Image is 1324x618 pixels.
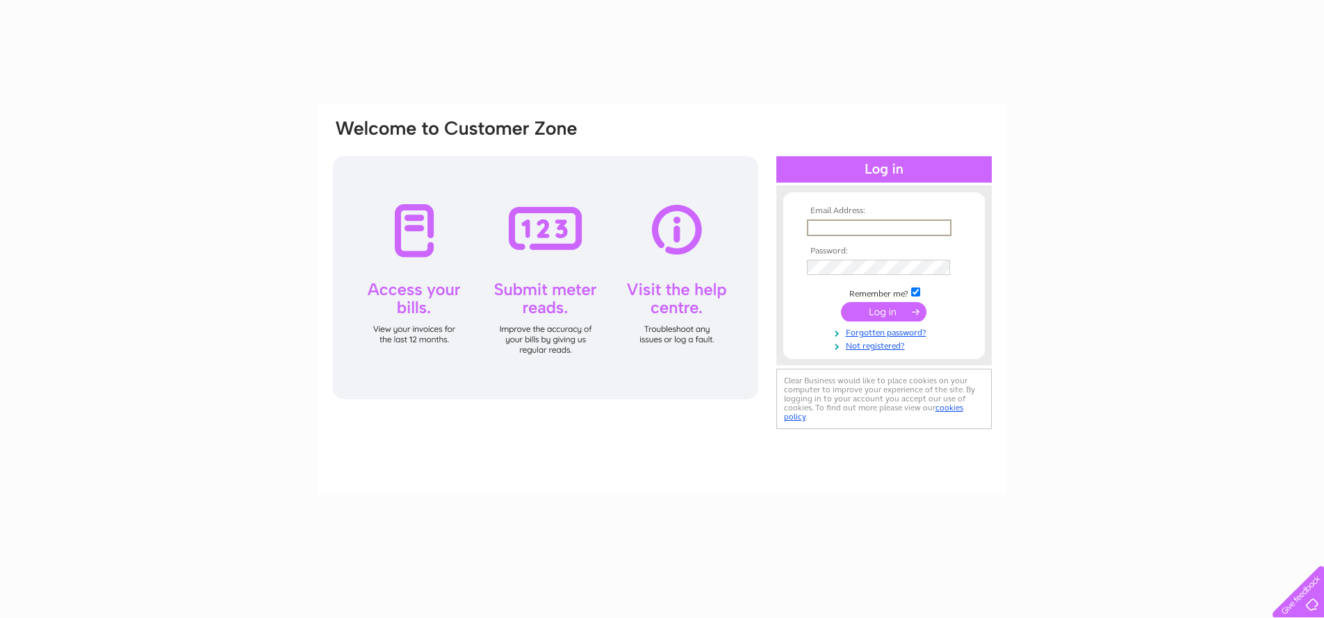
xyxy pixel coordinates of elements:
a: Forgotten password? [807,325,965,338]
input: Submit [841,302,926,321]
a: cookies policy [784,403,963,421]
div: Clear Business would like to place cookies on your computer to improve your experience of the sit... [776,369,992,429]
th: Password: [803,247,965,256]
td: Remember me? [803,285,965,299]
a: Not registered? [807,338,965,351]
th: Email Address: [803,206,965,216]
